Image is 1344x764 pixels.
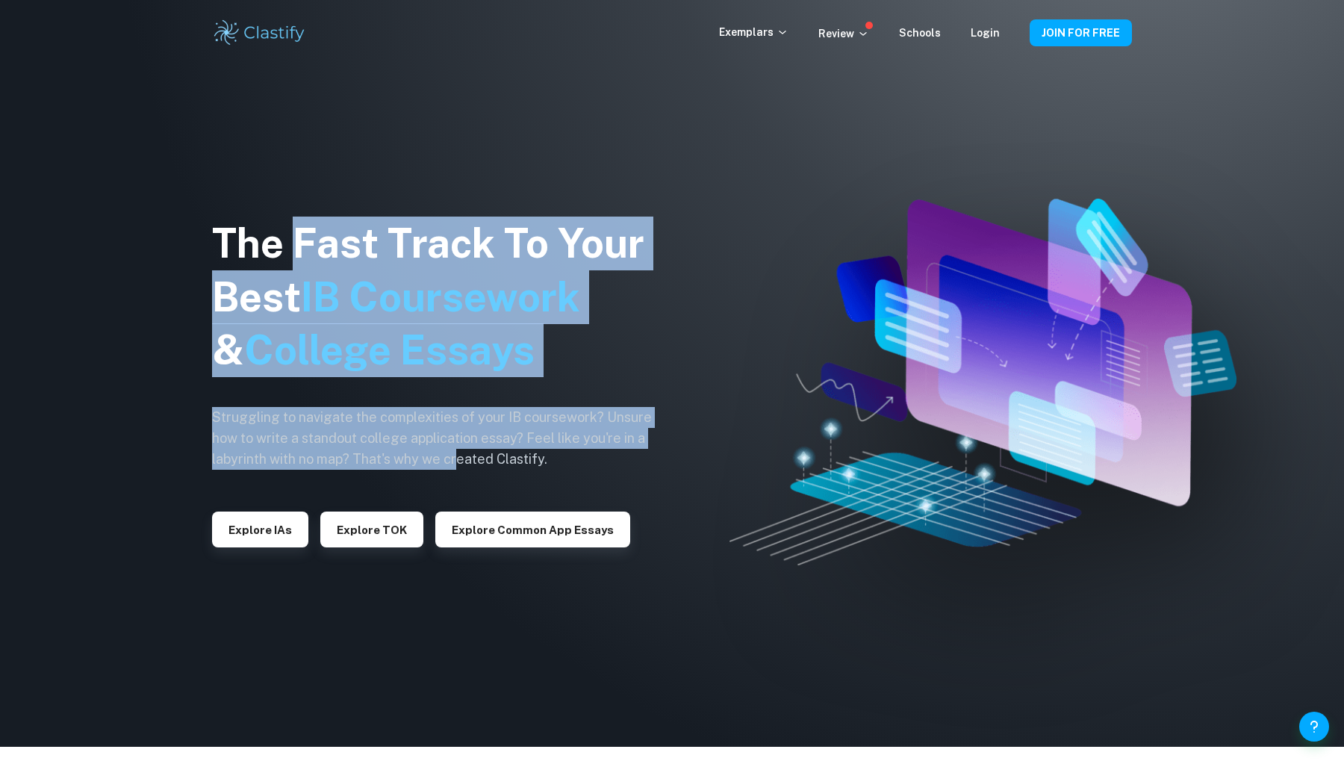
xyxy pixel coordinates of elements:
[212,18,307,48] img: Clastify logo
[1030,19,1132,46] button: JOIN FOR FREE
[320,522,423,536] a: Explore TOK
[435,522,630,536] a: Explore Common App essays
[818,25,869,42] p: Review
[899,27,941,39] a: Schools
[244,326,535,373] span: College Essays
[719,24,788,40] p: Exemplars
[320,512,423,547] button: Explore TOK
[301,273,580,320] span: IB Coursework
[435,512,630,547] button: Explore Common App essays
[729,199,1236,565] img: Clastify hero
[212,512,308,547] button: Explore IAs
[212,217,675,378] h1: The Fast Track To Your Best &
[971,27,1000,39] a: Login
[212,407,675,470] h6: Struggling to navigate the complexities of your IB coursework? Unsure how to write a standout col...
[212,522,308,536] a: Explore IAs
[1299,712,1329,742] button: Help and Feedback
